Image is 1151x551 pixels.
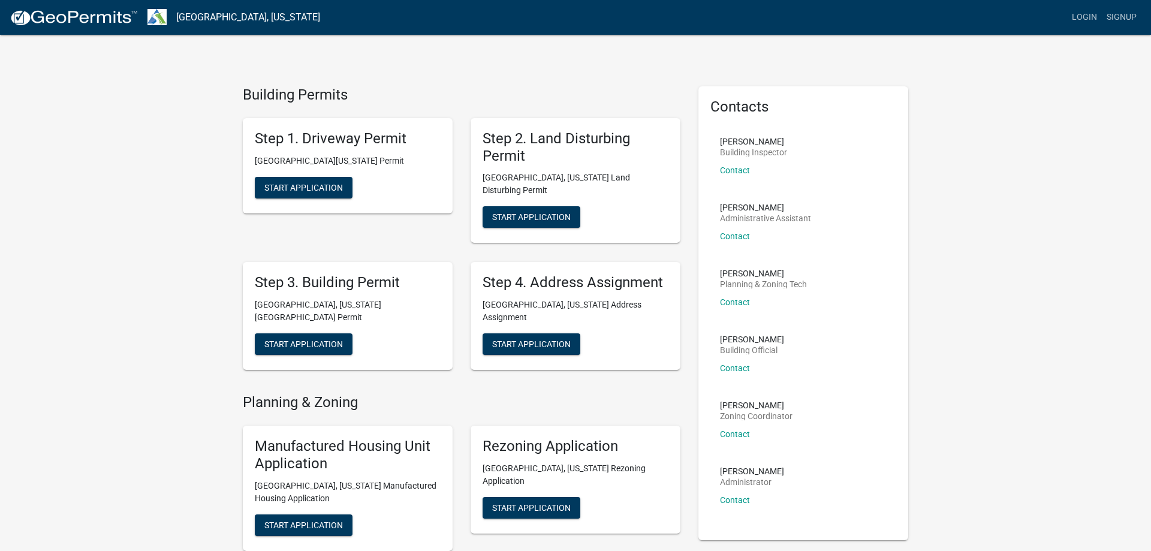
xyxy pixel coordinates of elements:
[492,212,571,222] span: Start Application
[243,86,680,104] h4: Building Permits
[492,339,571,349] span: Start Application
[255,333,352,355] button: Start Application
[720,335,784,344] p: [PERSON_NAME]
[483,497,580,519] button: Start Application
[255,438,441,472] h5: Manufactured Housing Unit Application
[264,339,343,349] span: Start Application
[176,7,320,28] a: [GEOGRAPHIC_DATA], [US_STATE]
[255,274,441,291] h5: Step 3. Building Permit
[710,98,896,116] h5: Contacts
[720,165,750,175] a: Contact
[720,467,784,475] p: [PERSON_NAME]
[720,203,811,212] p: [PERSON_NAME]
[720,363,750,373] a: Contact
[483,206,580,228] button: Start Application
[483,274,668,291] h5: Step 4. Address Assignment
[483,462,668,487] p: [GEOGRAPHIC_DATA], [US_STATE] Rezoning Application
[483,299,668,324] p: [GEOGRAPHIC_DATA], [US_STATE] Address Assignment
[492,502,571,512] span: Start Application
[264,182,343,192] span: Start Application
[720,401,793,410] p: [PERSON_NAME]
[255,480,441,505] p: [GEOGRAPHIC_DATA], [US_STATE] Manufactured Housing Application
[720,137,787,146] p: [PERSON_NAME]
[720,412,793,420] p: Zoning Coordinator
[720,148,787,156] p: Building Inspector
[720,297,750,307] a: Contact
[483,171,668,197] p: [GEOGRAPHIC_DATA], [US_STATE] Land Disturbing Permit
[483,438,668,455] h5: Rezoning Application
[255,299,441,324] p: [GEOGRAPHIC_DATA], [US_STATE][GEOGRAPHIC_DATA] Permit
[1102,6,1141,29] a: Signup
[255,514,352,536] button: Start Application
[147,9,167,25] img: Troup County, Georgia
[720,495,750,505] a: Contact
[264,520,343,529] span: Start Application
[483,333,580,355] button: Start Application
[720,346,784,354] p: Building Official
[720,269,807,278] p: [PERSON_NAME]
[243,394,680,411] h4: Planning & Zoning
[255,130,441,147] h5: Step 1. Driveway Permit
[483,130,668,165] h5: Step 2. Land Disturbing Permit
[720,214,811,222] p: Administrative Assistant
[255,177,352,198] button: Start Application
[720,231,750,241] a: Contact
[255,155,441,167] p: [GEOGRAPHIC_DATA][US_STATE] Permit
[1067,6,1102,29] a: Login
[720,429,750,439] a: Contact
[720,280,807,288] p: Planning & Zoning Tech
[720,478,784,486] p: Administrator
